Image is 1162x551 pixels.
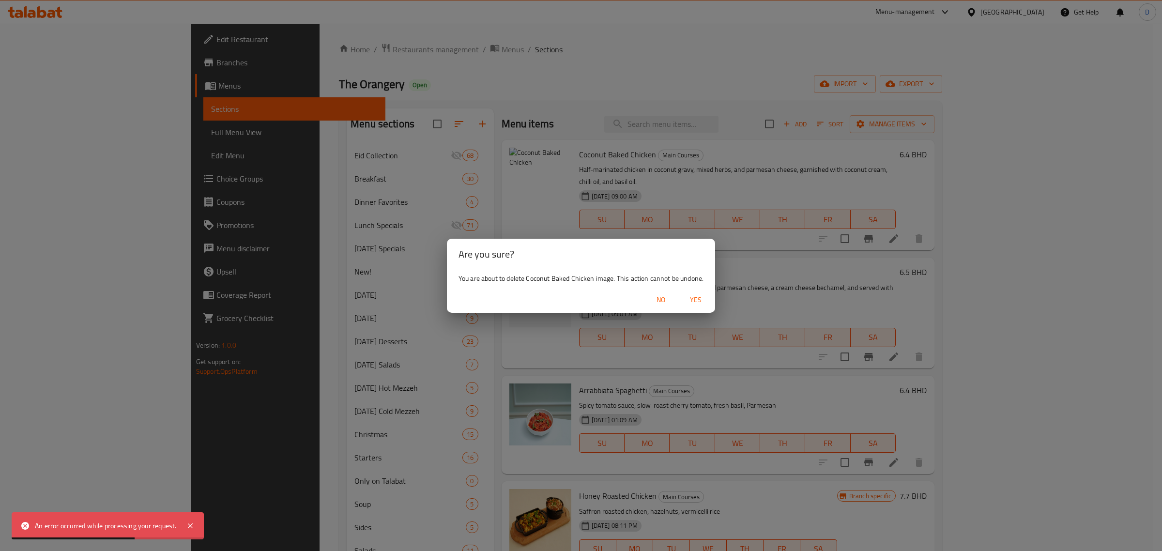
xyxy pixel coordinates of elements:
span: Yes [684,294,707,306]
div: An error occurred while processing your request. [35,520,177,531]
button: No [645,291,676,309]
button: Yes [680,291,711,309]
span: No [649,294,673,306]
div: You are about to delete Coconut Baked Chicken image. This action cannot be undone. [447,270,715,287]
h2: Are you sure? [459,246,703,262]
